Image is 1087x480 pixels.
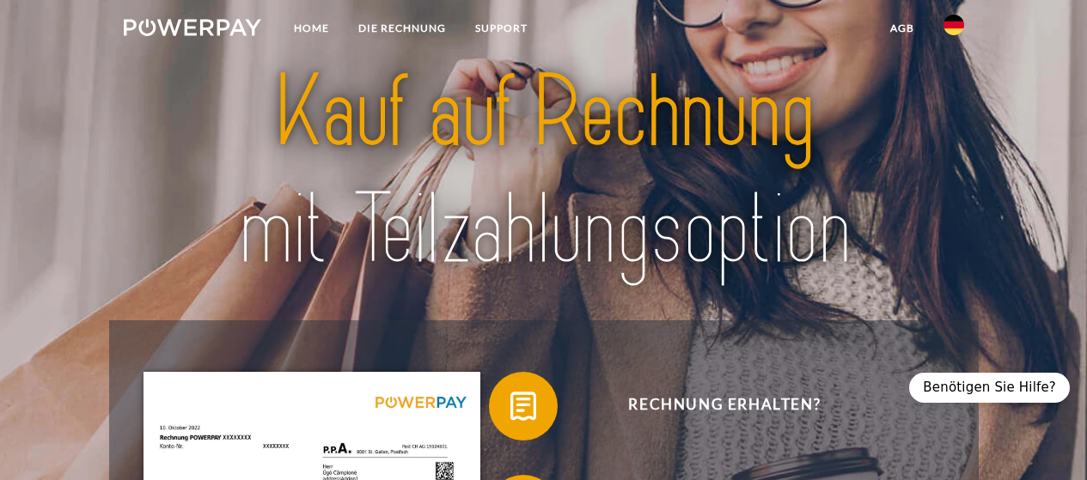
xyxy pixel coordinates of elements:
[876,13,929,44] a: agb
[489,372,936,441] button: Rechnung erhalten?
[943,15,964,35] img: de
[514,372,935,441] span: Rechnung erhalten?
[909,373,1070,403] div: Benötigen Sie Hilfe?
[279,13,344,44] a: Home
[502,385,545,428] img: qb_bill.svg
[461,13,542,44] a: SUPPORT
[124,19,262,36] img: logo-powerpay-white.svg
[165,48,923,295] img: title-powerpay_de.svg
[344,13,461,44] a: DIE RECHNUNG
